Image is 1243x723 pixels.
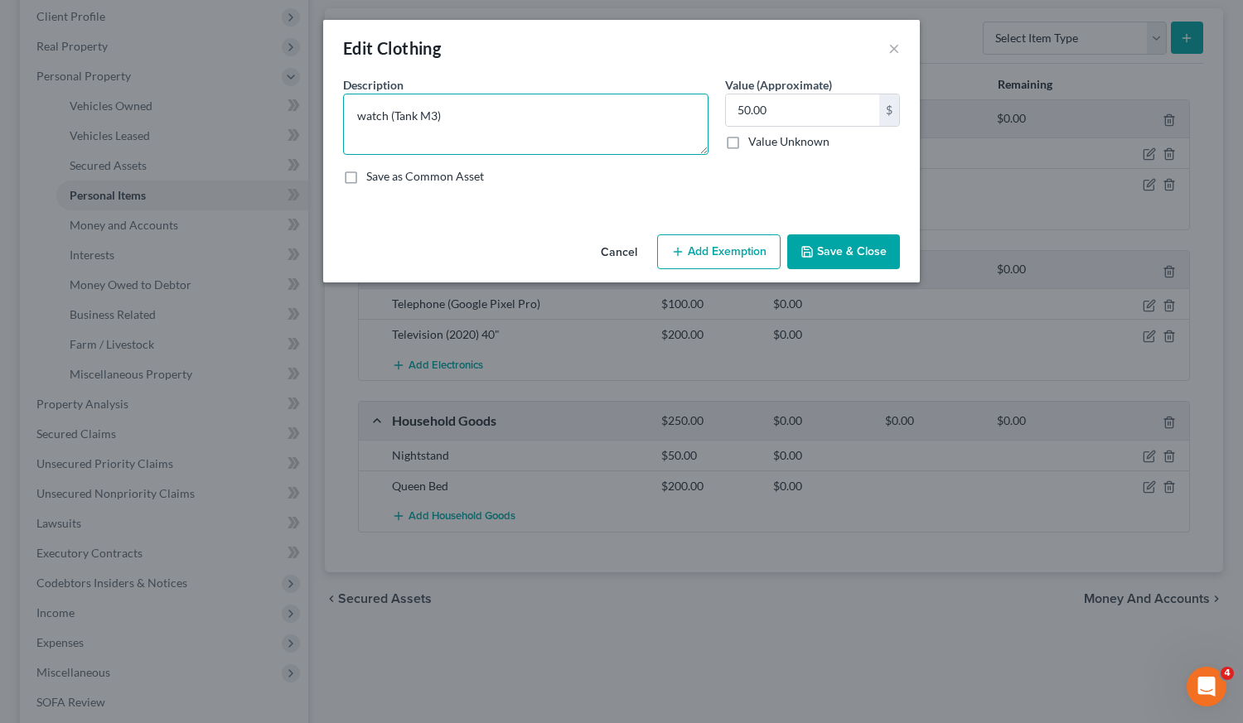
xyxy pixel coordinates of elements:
[343,78,404,92] span: Description
[787,234,900,269] button: Save & Close
[879,94,899,126] div: $
[1187,667,1226,706] iframe: Intercom live chat
[343,36,441,60] div: Edit Clothing
[726,94,879,126] input: 0.00
[1221,667,1234,680] span: 4
[725,76,832,94] label: Value (Approximate)
[657,234,781,269] button: Add Exemption
[888,38,900,58] button: ×
[588,236,651,269] button: Cancel
[366,168,484,185] label: Save as Common Asset
[748,133,829,150] label: Value Unknown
